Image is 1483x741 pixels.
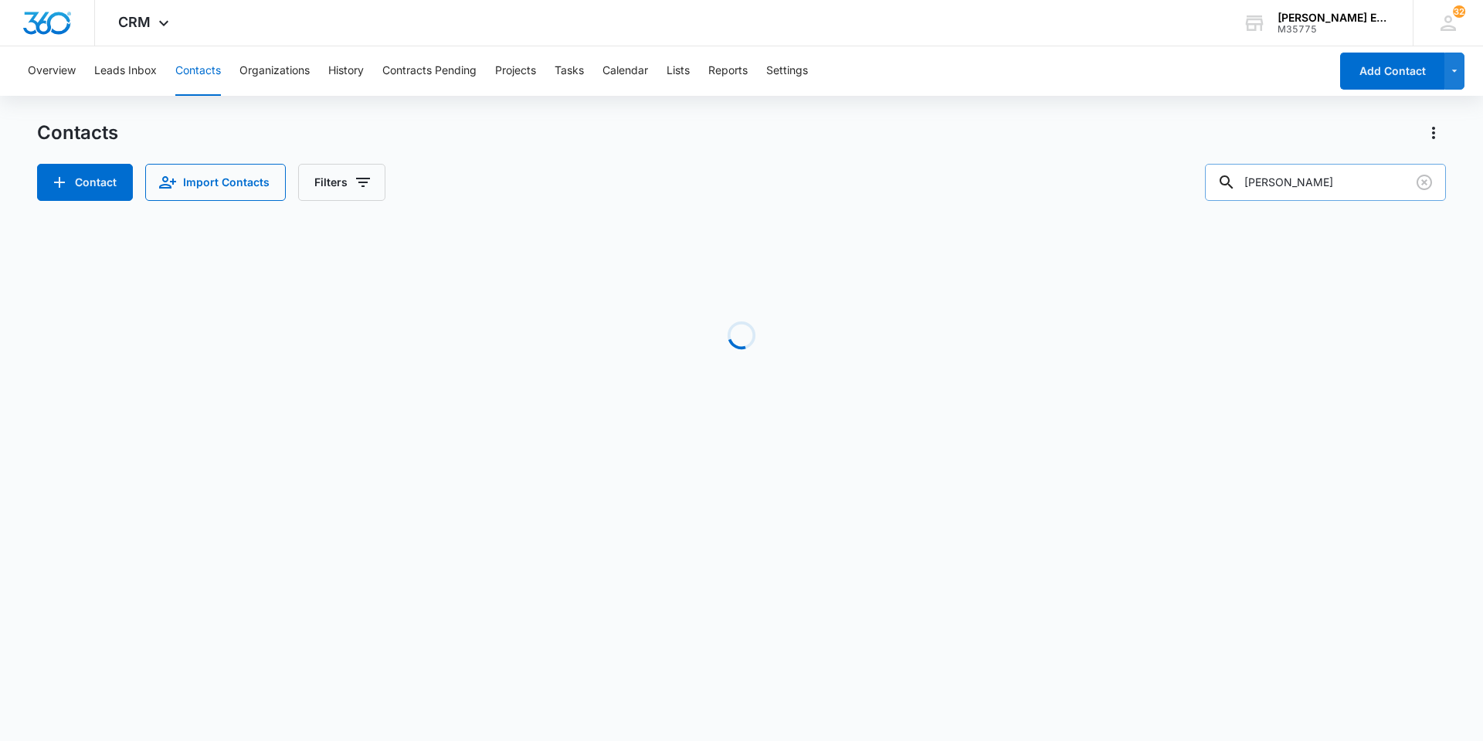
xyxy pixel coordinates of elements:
[1340,53,1444,90] button: Add Contact
[328,46,364,96] button: History
[118,14,151,30] span: CRM
[495,46,536,96] button: Projects
[708,46,748,96] button: Reports
[1278,24,1390,35] div: account id
[145,164,286,201] button: Import Contacts
[239,46,310,96] button: Organizations
[1205,164,1446,201] input: Search Contacts
[1453,5,1465,18] div: notifications count
[1278,12,1390,24] div: account name
[602,46,648,96] button: Calendar
[28,46,76,96] button: Overview
[37,121,118,144] h1: Contacts
[37,164,133,201] button: Add Contact
[555,46,584,96] button: Tasks
[175,46,221,96] button: Contacts
[667,46,690,96] button: Lists
[766,46,808,96] button: Settings
[298,164,385,201] button: Filters
[1453,5,1465,18] span: 32
[94,46,157,96] button: Leads Inbox
[382,46,477,96] button: Contracts Pending
[1421,121,1446,145] button: Actions
[1412,170,1437,195] button: Clear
